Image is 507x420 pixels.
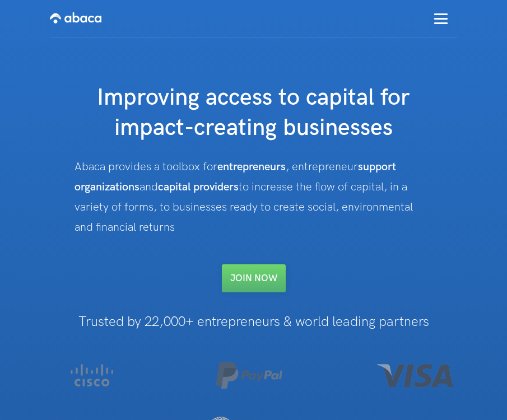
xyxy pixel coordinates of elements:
div: Abaca provides a toolbox for , entrepreneur and to increase the flow of capital, in a variety of ... [75,157,433,237]
h1: Trusted by 22,000+ entrepreneurs & world leading partners [11,315,496,329]
div: menu [424,2,458,34]
h1: Improving access to capital for impact-creating businesses [30,83,478,143]
img: Abaca logo [50,9,101,27]
a: Join NOW [222,264,286,292]
strong: capital providers [158,180,239,194]
strong: entrepreneurs [217,160,286,174]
